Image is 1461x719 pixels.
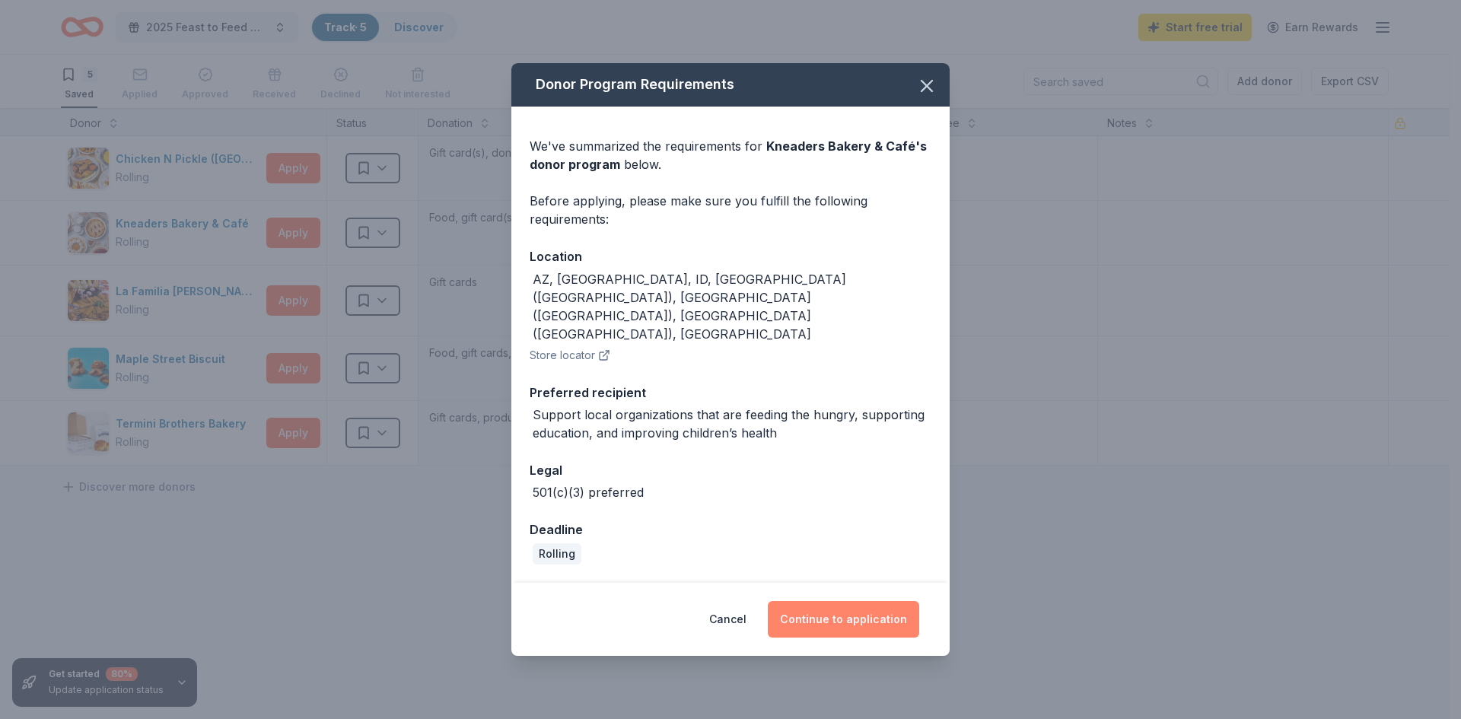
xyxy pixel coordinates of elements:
[533,406,931,442] div: Support local organizations that are feeding the hungry, supporting education, and improving chil...
[530,137,931,173] div: We've summarized the requirements for below.
[709,601,746,638] button: Cancel
[533,483,644,501] div: 501(c)(3) preferred
[768,601,919,638] button: Continue to application
[511,63,950,107] div: Donor Program Requirements
[530,346,610,364] button: Store locator
[530,460,931,480] div: Legal
[530,383,931,402] div: Preferred recipient
[533,543,581,565] div: Rolling
[530,192,931,228] div: Before applying, please make sure you fulfill the following requirements:
[530,520,931,539] div: Deadline
[530,247,931,266] div: Location
[533,270,931,343] div: AZ, [GEOGRAPHIC_DATA], ID, [GEOGRAPHIC_DATA] ([GEOGRAPHIC_DATA]), [GEOGRAPHIC_DATA] ([GEOGRAPHIC_...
